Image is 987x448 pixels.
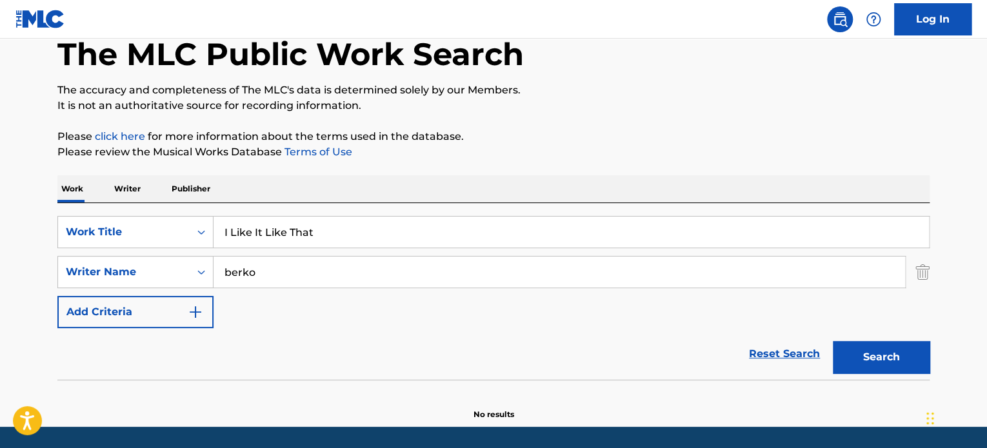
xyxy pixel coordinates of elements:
[866,12,881,27] img: help
[474,393,514,420] p: No results
[57,83,930,98] p: The accuracy and completeness of The MLC's data is determined solely by our Members.
[922,386,987,448] iframe: Chat Widget
[833,341,930,373] button: Search
[57,129,930,144] p: Please for more information about the terms used in the database.
[861,6,886,32] div: Help
[743,340,826,368] a: Reset Search
[57,144,930,160] p: Please review the Musical Works Database
[926,399,934,438] div: Drag
[95,130,145,142] a: click here
[915,256,930,288] img: Delete Criterion
[827,6,853,32] a: Public Search
[110,175,145,202] p: Writer
[15,10,65,28] img: MLC Logo
[57,216,930,380] form: Search Form
[66,264,182,280] div: Writer Name
[66,224,182,240] div: Work Title
[57,175,87,202] p: Work
[282,146,352,158] a: Terms of Use
[894,3,972,35] a: Log In
[57,296,214,328] button: Add Criteria
[57,35,524,73] h1: The MLC Public Work Search
[188,304,203,320] img: 9d2ae6d4665cec9f34b9.svg
[57,98,930,113] p: It is not an authoritative source for recording information.
[168,175,214,202] p: Publisher
[832,12,848,27] img: search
